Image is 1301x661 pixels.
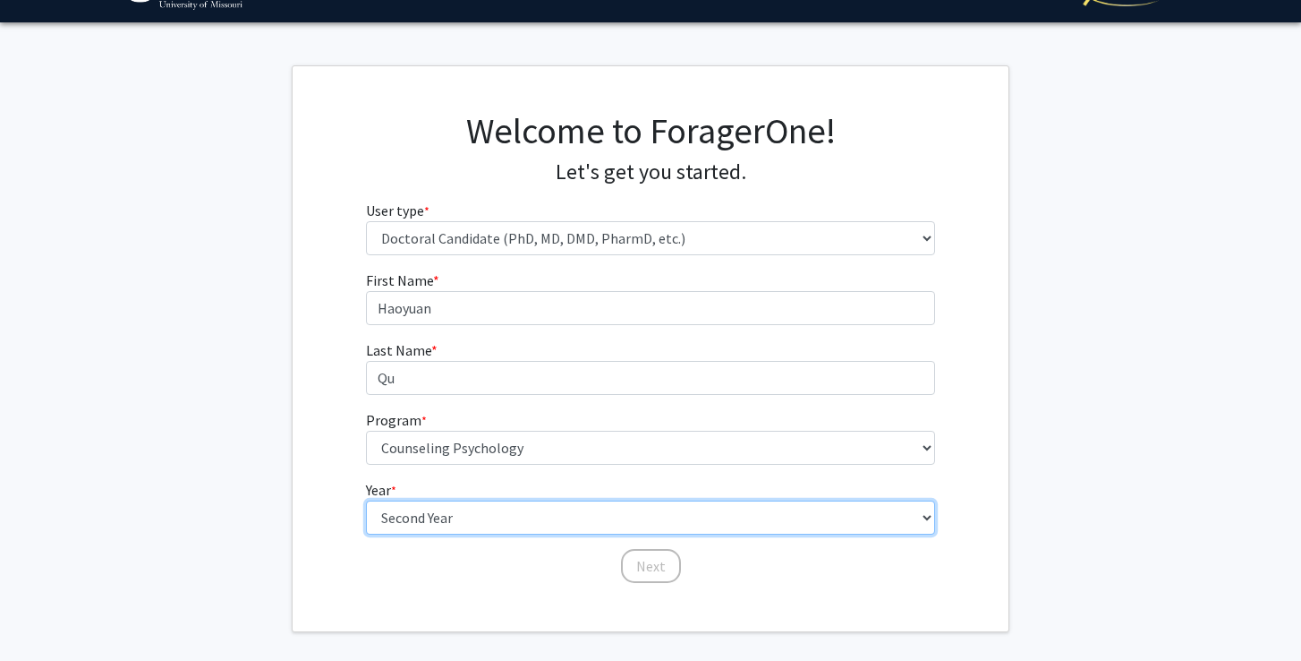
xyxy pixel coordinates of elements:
label: Program [366,409,427,431]
span: Last Name [366,341,431,359]
span: First Name [366,271,433,289]
h1: Welcome to ForagerOne! [366,109,936,152]
iframe: Chat [13,580,76,648]
button: Next [621,549,681,583]
label: Year [366,479,396,501]
label: User type [366,200,429,221]
h4: Let's get you started. [366,159,936,185]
